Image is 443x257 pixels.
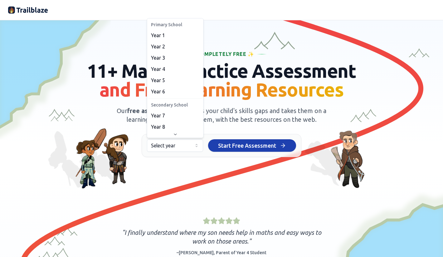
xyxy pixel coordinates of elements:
div: Secondary School [148,100,202,110]
div: Primary School [148,20,202,30]
span: Year 8 [151,123,165,131]
span: Year 5 [151,77,165,84]
span: Year 1 [151,32,165,39]
span: Year 3 [151,54,165,62]
span: Year 7 [151,112,165,119]
span: Year 6 [151,88,165,95]
span: Year 4 [151,65,165,73]
span: Year 2 [151,43,165,50]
